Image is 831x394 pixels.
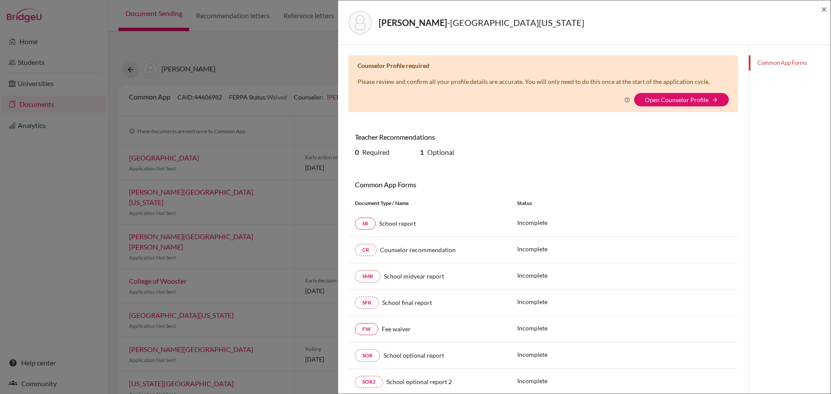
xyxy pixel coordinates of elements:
b: 1 [420,148,424,156]
a: SOR2 [355,376,383,388]
b: 0 [355,148,359,156]
p: Incomplete [517,271,548,280]
span: Counselor recommendation [380,246,456,253]
a: SOR [355,349,380,362]
a: SFR [355,297,379,309]
strong: [PERSON_NAME] [379,17,447,28]
i: arrow_forward [712,97,718,103]
b: Counselor Profile required [358,62,429,69]
a: Common App Forms [749,55,831,70]
p: Incomplete [517,297,548,306]
button: Open Counselor Profilearrow_forward [634,93,729,106]
p: Incomplete [517,350,548,359]
span: Required [362,148,390,156]
p: Incomplete [517,376,548,385]
p: Incomplete [517,244,548,253]
span: Optional [427,148,454,156]
span: School optional report 2 [387,378,452,385]
div: Document Type / Name [348,199,511,207]
span: × [821,3,827,15]
span: Fee waiver [382,325,411,333]
a: CR [355,244,377,256]
p: Incomplete [517,324,548,333]
button: Close [821,4,827,14]
a: FW [355,323,378,335]
div: Status [511,199,738,207]
span: School optional report [383,352,444,359]
span: School midyear report [384,272,444,280]
p: Incomplete [517,218,548,227]
span: - [GEOGRAPHIC_DATA][US_STATE] [447,17,584,28]
h6: Teacher Recommendations [355,133,537,141]
span: School final report [382,299,432,306]
a: SMR [355,270,380,282]
a: Open Counselor Profile [645,96,709,103]
span: School report [379,220,416,227]
p: Please review and confirm all your profile details are accurate. You will only need to do this on... [358,77,710,86]
h6: Common App Forms [355,180,537,189]
a: SR [355,218,376,230]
